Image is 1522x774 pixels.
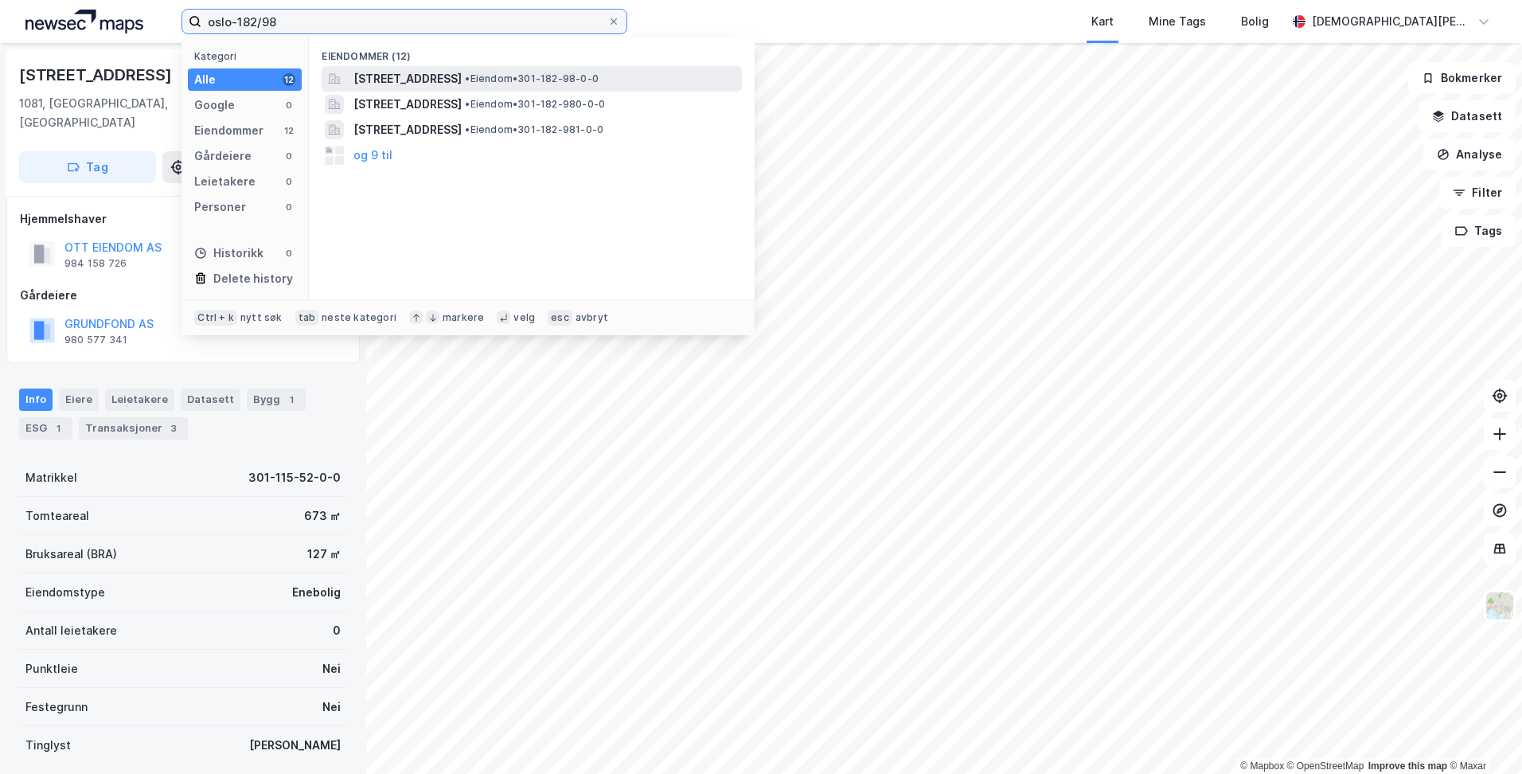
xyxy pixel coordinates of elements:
[25,583,105,602] div: Eiendomstype
[59,389,99,411] div: Eiere
[19,417,72,440] div: ESG
[1287,760,1364,772] a: OpenStreetMap
[50,420,66,436] div: 1
[1091,12,1114,31] div: Kart
[353,146,392,165] button: og 9 til
[201,10,607,33] input: Søk på adresse, matrikkel, gårdeiere, leietakere eller personer
[353,95,462,114] span: [STREET_ADDRESS]
[19,389,53,411] div: Info
[25,468,77,487] div: Matrikkel
[20,286,346,305] div: Gårdeiere
[322,311,396,324] div: neste kategori
[283,392,299,408] div: 1
[249,736,341,755] div: [PERSON_NAME]
[19,94,224,132] div: 1081, [GEOGRAPHIC_DATA], [GEOGRAPHIC_DATA]
[194,244,263,263] div: Historikk
[1442,698,1522,774] div: Kontrollprogram for chat
[166,420,181,436] div: 3
[181,389,240,411] div: Datasett
[283,73,295,86] div: 12
[19,62,175,88] div: [STREET_ADDRESS]
[240,311,283,324] div: nytt søk
[1408,62,1516,94] button: Bokmerker
[283,175,295,188] div: 0
[283,150,295,162] div: 0
[194,147,252,166] div: Gårdeiere
[64,334,127,346] div: 980 577 341
[1149,12,1206,31] div: Mine Tags
[333,621,341,640] div: 0
[19,151,156,183] button: Tag
[79,417,188,440] div: Transaksjoner
[292,583,341,602] div: Enebolig
[283,99,295,111] div: 0
[283,247,295,260] div: 0
[307,545,341,564] div: 127 ㎡
[248,468,341,487] div: 301-115-52-0-0
[25,698,88,717] div: Festegrunn
[1485,591,1515,621] img: Z
[194,310,237,326] div: Ctrl + k
[1368,760,1447,772] a: Improve this map
[295,310,319,326] div: tab
[1423,139,1516,170] button: Analyse
[1312,12,1471,31] div: [DEMOGRAPHIC_DATA][PERSON_NAME]
[353,69,462,88] span: [STREET_ADDRESS]
[194,172,256,191] div: Leietakere
[322,698,341,717] div: Nei
[194,96,235,115] div: Google
[105,389,174,411] div: Leietakere
[1442,215,1516,247] button: Tags
[465,72,470,84] span: •
[465,123,603,136] span: Eiendom • 301-182-981-0-0
[25,10,143,33] img: logo.a4113a55bc3d86da70a041830d287a7e.svg
[443,311,484,324] div: markere
[20,209,346,229] div: Hjemmelshaver
[322,659,341,678] div: Nei
[25,545,117,564] div: Bruksareal (BRA)
[247,389,306,411] div: Bygg
[1439,177,1516,209] button: Filter
[194,70,216,89] div: Alle
[64,257,127,270] div: 984 158 726
[304,506,341,526] div: 673 ㎡
[213,269,293,288] div: Delete history
[465,98,605,111] span: Eiendom • 301-182-980-0-0
[309,37,755,66] div: Eiendommer (12)
[548,310,572,326] div: esc
[25,506,89,526] div: Tomteareal
[1240,760,1284,772] a: Mapbox
[283,124,295,137] div: 12
[1419,100,1516,132] button: Datasett
[465,123,470,135] span: •
[194,50,302,62] div: Kategori
[25,736,71,755] div: Tinglyst
[1442,698,1522,774] iframe: Chat Widget
[283,201,295,213] div: 0
[513,311,535,324] div: velg
[465,72,599,85] span: Eiendom • 301-182-98-0-0
[25,659,78,678] div: Punktleie
[353,120,462,139] span: [STREET_ADDRESS]
[194,197,246,217] div: Personer
[1241,12,1269,31] div: Bolig
[194,121,263,140] div: Eiendommer
[25,621,117,640] div: Antall leietakere
[465,98,470,110] span: •
[576,311,608,324] div: avbryt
